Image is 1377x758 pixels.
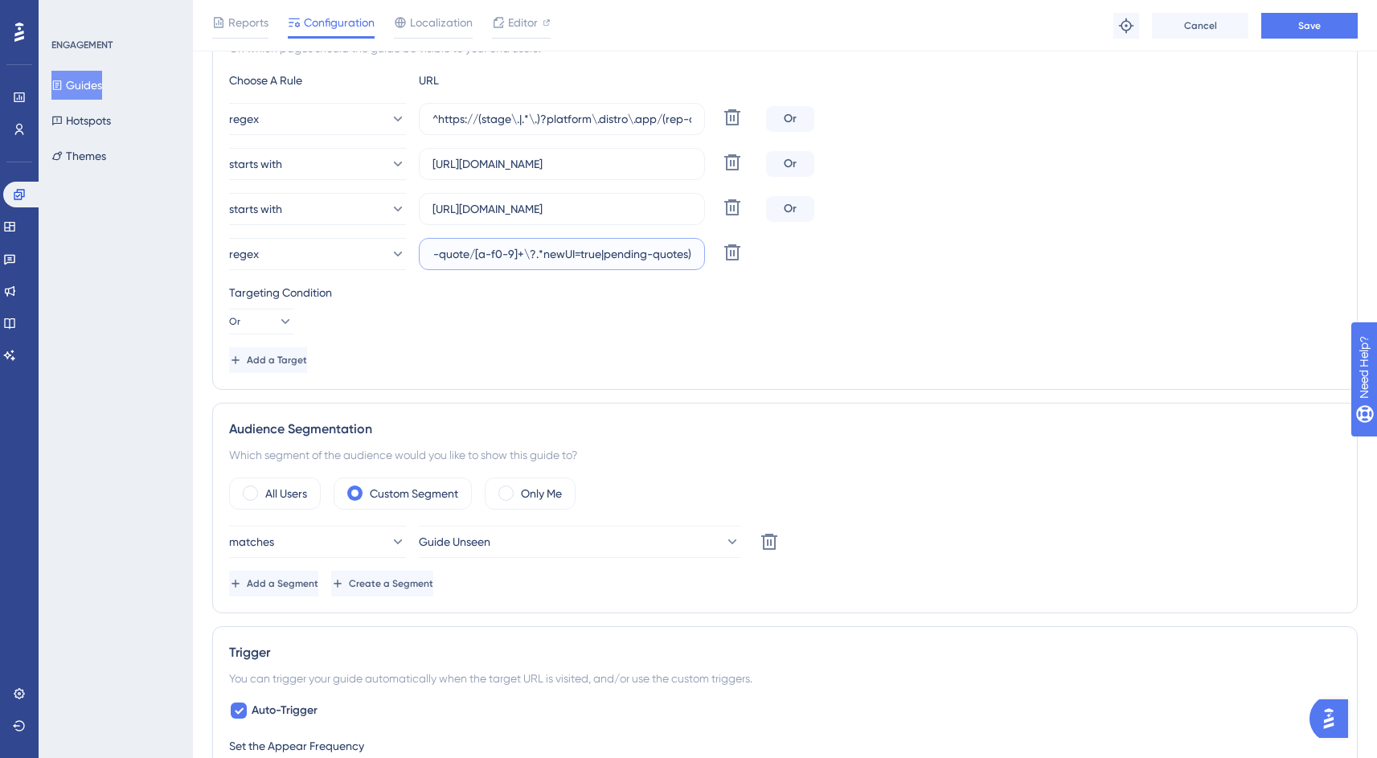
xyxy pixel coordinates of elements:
div: Choose A Rule [229,71,406,90]
input: yourwebsite.com/path [432,200,691,218]
button: Guide Unseen [419,526,740,558]
input: yourwebsite.com/path [432,245,691,263]
div: Or [766,196,814,222]
span: Localization [410,13,473,32]
span: Add a Target [247,354,307,367]
label: Custom Segment [370,484,458,503]
button: matches [229,526,406,558]
button: Add a Target [229,347,307,373]
span: Or [229,315,240,328]
div: Or [766,151,814,177]
div: URL [419,71,596,90]
span: Cancel [1184,19,1217,32]
span: starts with [229,154,282,174]
button: Or [229,309,293,334]
span: Need Help? [38,4,100,23]
button: Add a Segment [229,571,318,596]
button: starts with [229,193,406,225]
span: Reports [228,13,268,32]
span: Save [1298,19,1321,32]
div: Which segment of the audience would you like to show this guide to? [229,445,1341,465]
div: Audience Segmentation [229,420,1341,439]
div: Trigger [229,643,1341,662]
span: Add a Segment [247,577,318,590]
button: regex [229,238,406,270]
button: Hotspots [51,106,111,135]
span: Auto-Trigger [252,701,318,720]
span: regex [229,244,259,264]
button: starts with [229,148,406,180]
div: ENGAGEMENT [51,39,113,51]
span: Editor [508,13,538,32]
span: starts with [229,199,282,219]
iframe: UserGuiding AI Assistant Launcher [1309,694,1358,743]
input: yourwebsite.com/path [432,110,691,128]
span: regex [229,109,259,129]
div: Targeting Condition [229,283,1341,302]
span: Guide Unseen [419,532,490,551]
span: Create a Segment [349,577,433,590]
span: Configuration [304,13,375,32]
button: regex [229,103,406,135]
button: Create a Segment [331,571,433,596]
div: You can trigger your guide automatically when the target URL is visited, and/or use the custom tr... [229,669,1341,688]
input: yourwebsite.com/path [432,155,691,173]
span: matches [229,532,274,551]
label: Only Me [521,484,562,503]
button: Save [1261,13,1358,39]
div: Or [766,106,814,132]
label: All Users [265,484,307,503]
button: Guides [51,71,102,100]
div: Set the Appear Frequency [229,736,1341,756]
button: Cancel [1152,13,1248,39]
button: Themes [51,141,106,170]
